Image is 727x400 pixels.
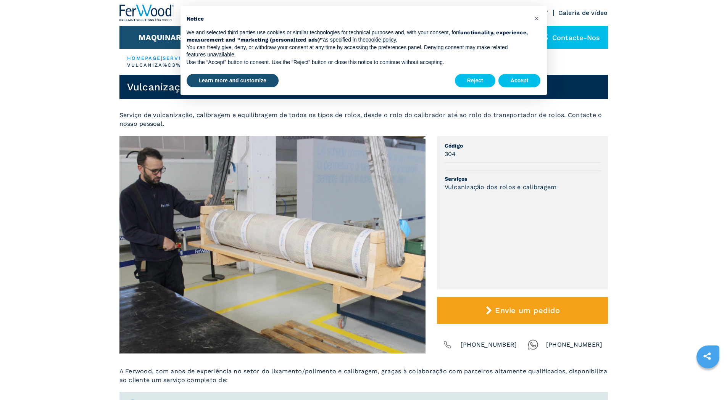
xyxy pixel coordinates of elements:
span: [PHONE_NUMBER] [546,339,603,350]
p: Use the “Accept” button to consent. Use the “Reject” button or close this notice to continue with... [187,59,529,66]
p: We and selected third parties use cookies or similar technologies for technical purposes and, wit... [187,29,529,44]
span: Serviços [445,175,600,183]
button: Learn more and customize [187,74,279,88]
iframe: Chat [695,366,721,394]
img: Vulcanização dos rolos e calibragem [119,136,426,353]
span: Envie um pedido [495,306,560,315]
a: cookie policy [366,37,396,43]
a: Galeria de vídeo [558,9,608,16]
button: Accept [498,74,541,88]
button: Reject [455,74,495,88]
h2: Notice [187,15,529,23]
img: Whatsapp [528,339,538,350]
img: Phone [442,339,453,350]
a: servizi [163,55,187,61]
span: [PHONE_NUMBER] [461,339,517,350]
span: × [534,14,539,23]
button: Maquinaria [139,33,189,42]
span: Código [445,142,600,149]
span: A Ferwood, com anos de experiência no setor do lixamento/polimento e calibragem, graças à colabor... [119,368,607,384]
span: | [161,55,162,61]
p: vulcaniza%C3%A7%C3%A3o dos rolos e calibragem [127,62,307,69]
h1: Vulcanização dos rolos e calibragem [127,81,309,93]
div: Contacte-nos [533,26,608,49]
a: HOMEPAGE [127,55,161,61]
button: Close this notice [531,12,543,24]
h3: 304 [445,149,456,158]
button: Envie um pedido [437,297,608,324]
img: Ferwood [119,5,174,21]
h3: Vulcanização dos rolos e calibragem [445,183,557,191]
a: sharethis [698,347,717,366]
span: Serviço de vulcanização, calibragem e equilibragem de todos os tipos de rolos, desde o rolo do ca... [119,111,602,127]
strong: functionality, experience, measurement and “marketing (personalized ads)” [187,29,528,43]
p: You can freely give, deny, or withdraw your consent at any time by accessing the preferences pane... [187,44,529,59]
